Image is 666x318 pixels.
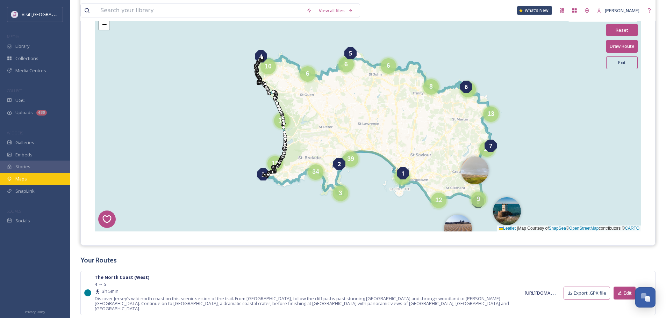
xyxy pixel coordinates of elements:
[36,110,47,116] div: 480
[339,190,342,197] span: 3
[255,50,267,62] div: 4
[7,208,21,214] span: SOCIALS
[338,57,354,72] div: 6
[471,192,486,207] div: 9
[7,34,19,39] span: MEDIA
[483,106,499,122] div: 13
[564,287,610,299] button: Export .GPX file
[347,155,354,162] span: 39
[300,66,315,82] div: 6
[102,20,107,29] span: −
[493,197,521,225] img: Marker
[549,226,566,231] a: SnapSea
[333,186,348,201] div: 3
[497,225,641,231] div: Map Courtesy of © contributors ©
[614,287,636,299] button: Edit
[606,56,638,69] button: Exit
[25,308,45,315] a: Privacy Policy
[605,7,639,14] span: [PERSON_NAME]
[95,296,525,311] span: Discover Jersey’s wild north coast on this scenic section of the trail. From [GEOGRAPHIC_DATA], f...
[479,141,495,157] div: 19
[272,160,279,167] span: 15
[15,98,25,103] span: UGC
[423,79,439,95] div: 8
[99,19,109,30] a: Zoom out
[394,169,410,185] div: 43
[485,140,497,152] div: 7
[429,83,433,90] span: 8
[102,289,119,294] span: 3h 5min
[15,152,33,157] span: Embeds
[267,156,283,171] div: 15
[344,61,348,68] span: 6
[7,130,23,135] span: WIDGETS
[606,24,638,37] button: Reset
[484,145,490,152] span: 19
[257,168,269,180] div: 3
[517,226,518,231] span: |
[431,193,446,208] div: 12
[606,40,638,53] button: Draw Route
[635,287,656,308] button: Open Chat
[15,188,35,194] span: SnapLink
[274,113,289,128] div: 18
[15,164,30,169] span: Stories
[95,282,106,287] span: 4 → 5
[15,44,29,49] span: Library
[387,62,390,69] span: 6
[97,4,303,17] input: Search your library
[11,11,18,18] img: Events-Jersey-Logo.png
[338,160,341,168] span: 2
[593,5,643,17] a: [PERSON_NAME]
[460,82,476,97] div: 6
[525,289,570,296] a: [URL][DOMAIN_NAME]
[487,110,494,117] span: 13
[477,195,480,202] span: 9
[315,5,356,17] a: View all files
[15,218,30,223] span: Socials
[499,226,516,231] a: Leaflet
[80,256,656,264] h3: Your Routes
[460,81,472,93] div: 6
[569,226,599,231] a: OpenStreetMap
[265,63,272,70] span: 10
[7,88,22,93] span: COLLECT
[15,140,34,145] span: Galleries
[312,168,319,175] span: 34
[259,52,263,61] span: 4
[333,158,345,170] div: 2
[278,117,285,124] span: 18
[15,56,38,61] span: Collections
[344,47,357,59] div: 5
[343,151,358,167] div: 39
[461,156,489,184] img: Marker
[95,274,149,280] strong: The North Coast (West)
[625,226,639,231] a: CARTO
[25,310,45,314] span: Privacy Policy
[15,68,46,73] span: Media Centres
[444,215,472,243] img: Marker
[15,176,27,182] span: Maps
[15,110,33,115] span: Uploads
[262,170,265,179] span: 3
[349,49,352,58] span: 5
[397,167,409,179] div: 1
[401,169,404,178] span: 1
[308,164,323,180] div: 34
[435,197,442,204] span: 12
[260,59,276,74] div: 10
[517,6,552,15] a: What's New
[465,83,468,91] span: 6
[489,142,492,150] span: 7
[381,58,396,74] div: 6
[22,11,76,17] span: Visit [GEOGRAPHIC_DATA]
[306,70,309,77] span: 6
